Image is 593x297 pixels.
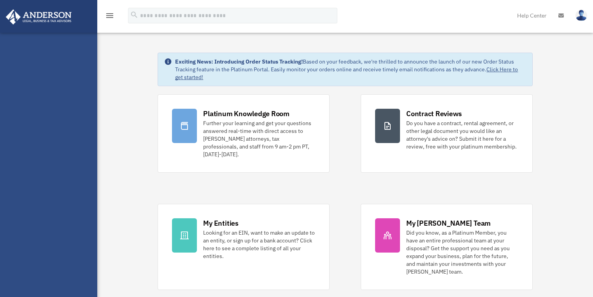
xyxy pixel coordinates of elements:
i: menu [105,11,114,20]
i: search [130,11,139,19]
img: User Pic [575,10,587,21]
a: Contract Reviews Do you have a contract, rental agreement, or other legal document you would like... [361,94,533,173]
div: Platinum Knowledge Room [203,109,289,118]
div: Based on your feedback, we're thrilled to announce the launch of our new Order Status Tracking fe... [175,58,526,81]
a: menu [105,14,114,20]
div: Looking for an EIN, want to make an update to an entity, or sign up for a bank account? Click her... [203,229,315,260]
a: My [PERSON_NAME] Team Did you know, as a Platinum Member, you have an entire professional team at... [361,204,533,290]
div: Do you have a contract, rental agreement, or other legal document you would like an attorney's ad... [406,119,518,150]
strong: Exciting News: Introducing Order Status Tracking! [175,58,303,65]
img: Anderson Advisors Platinum Portal [4,9,74,25]
a: Platinum Knowledge Room Further your learning and get your questions answered real-time with dire... [158,94,330,173]
div: Contract Reviews [406,109,462,118]
a: Click Here to get started! [175,66,518,81]
div: Did you know, as a Platinum Member, you have an entire professional team at your disposal? Get th... [406,229,518,276]
div: Further your learning and get your questions answered real-time with direct access to [PERSON_NAM... [203,119,315,158]
a: My Entities Looking for an EIN, want to make an update to an entity, or sign up for a bank accoun... [158,204,330,290]
div: My Entities [203,218,238,228]
div: My [PERSON_NAME] Team [406,218,491,228]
